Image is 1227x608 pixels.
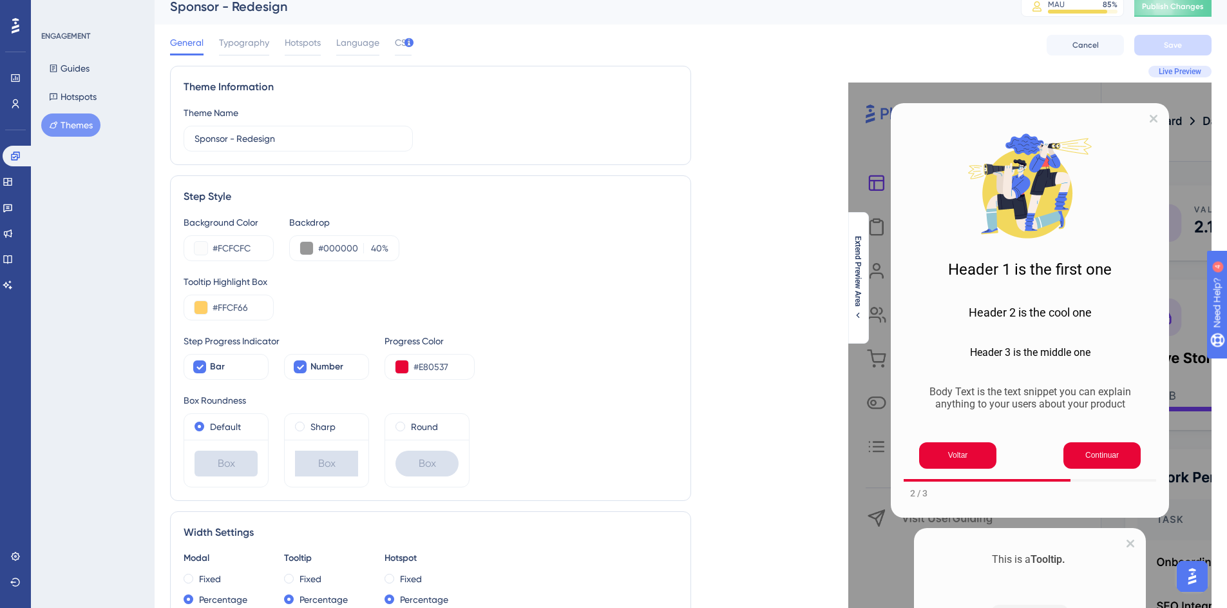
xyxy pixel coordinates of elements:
div: Tooltip [284,551,369,566]
div: Box Roundness [184,393,678,408]
div: 4 [90,6,93,17]
p: Body Text is the text snippet you can explain anything to your users about your product [914,386,1146,410]
button: Extend Preview Area [848,236,868,320]
iframe: UserGuiding AI Assistant Launcher [1173,557,1212,596]
span: General [170,35,204,50]
input: % [368,240,382,256]
h3: Header 3 is the middle one [914,346,1146,358]
div: Close Preview [1120,533,1141,554]
div: Footer [904,482,1156,505]
b: Tooltip. [1031,553,1065,565]
div: Box [395,451,459,476]
div: Modal [184,551,269,566]
button: Guides [41,57,97,80]
span: Bar [210,359,225,375]
label: Fixed [300,571,321,587]
label: Percentage [300,592,348,607]
span: Hotspots [285,35,321,50]
div: Theme Name [184,105,238,121]
label: Percentage [199,592,247,607]
div: Progress Color [385,333,475,349]
h1: Header 1 is the first one [914,260,1146,279]
button: Hotspots [41,85,104,108]
span: Publish Changes [1142,1,1204,12]
span: Save [1164,40,1182,50]
h2: Header 2 is the cool one [914,306,1146,319]
div: Step Style [184,189,678,204]
div: ENGAGEMENT [41,31,90,41]
div: Box [295,451,358,476]
img: Modal Media [965,121,1094,250]
span: Live Preview [1159,66,1201,77]
div: Step Progress Indicator [184,333,369,349]
span: Need Help? [30,3,81,19]
div: Background Color [184,215,274,230]
div: Tooltip Highlight Box [184,274,678,289]
span: Number [310,359,343,375]
label: Round [411,419,438,435]
label: Fixed [400,571,422,587]
div: Theme Information [184,79,678,95]
div: Hotspot [385,551,470,566]
span: Cancel [1072,40,1099,50]
span: CSS [395,35,412,50]
div: Width Settings [184,525,678,540]
button: Cancel [1047,35,1124,55]
button: Themes [41,113,100,137]
input: Theme Name [195,132,402,146]
span: Language [336,35,379,50]
label: Fixed [199,571,221,587]
span: Extend Preview Area [853,236,863,306]
p: This is a [937,551,1123,568]
div: Step 2 of 3 [910,488,927,498]
div: Box [195,451,258,476]
button: Next [1063,442,1141,469]
label: Percentage [400,592,448,607]
span: Typography [219,35,269,50]
label: % [363,240,388,256]
div: Backdrop [289,215,399,230]
label: Sharp [310,419,336,435]
div: Close Preview [1143,108,1164,129]
button: Save [1134,35,1212,55]
label: Default [210,419,241,435]
button: Previous [919,442,996,469]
